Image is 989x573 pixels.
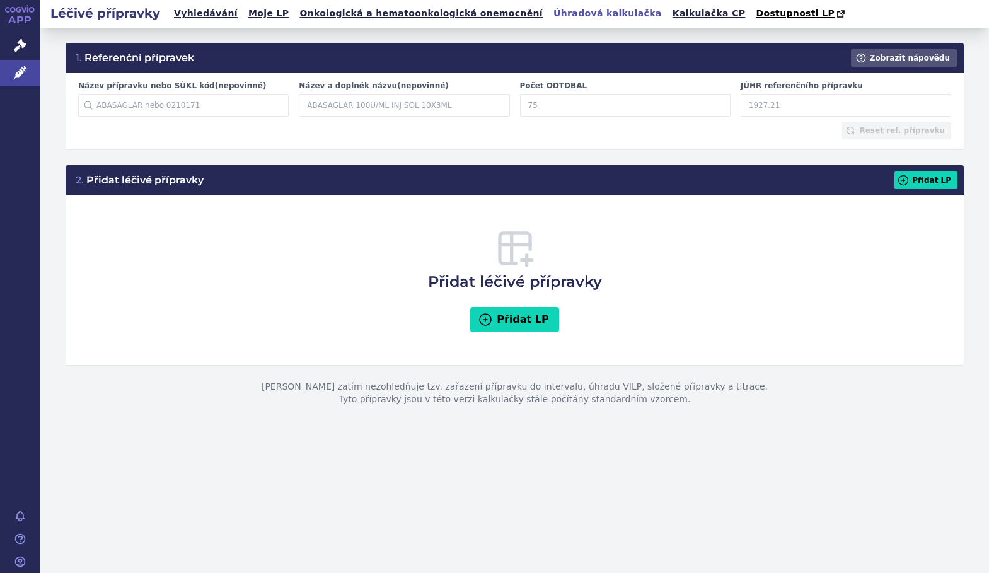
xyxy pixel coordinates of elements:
[40,4,170,22] h2: Léčivé přípravky
[170,5,241,22] a: Vyhledávání
[894,171,957,189] button: Přidat LP
[520,81,731,91] label: Počet ODTDBAL
[299,81,509,91] label: Název a doplněk názvu
[520,94,731,117] input: 75
[299,94,509,117] input: ABASAGLAR 100U/ML INJ SOL 10X3ML
[741,81,951,91] label: JÚHR referenčního přípravku
[76,52,82,64] span: 1.
[76,173,204,187] h3: Přidat léčivé přípravky
[66,366,964,420] p: [PERSON_NAME] zatím nezohledňuje tzv. zařazení přípravku do intervalu, úhradu VILP, složené přípr...
[296,5,547,22] a: Onkologická a hematoonkologická onemocnění
[741,94,951,117] input: 1927.21
[78,81,289,91] label: Název přípravku nebo SÚKL kód
[550,5,666,22] a: Úhradová kalkulačka
[397,81,449,90] span: (nepovinné)
[78,94,289,117] input: ABASAGLAR nebo 0210171
[215,81,267,90] span: (nepovinné)
[76,51,194,65] h3: Referenční přípravek
[851,49,957,67] button: Zobrazit nápovědu
[245,5,292,22] a: Moje LP
[752,5,851,23] a: Dostupnosti LP
[428,228,602,292] h3: Přidat léčivé přípravky
[470,307,559,332] button: Přidat LP
[756,8,835,18] span: Dostupnosti LP
[669,5,749,22] a: Kalkulačka CP
[76,174,84,186] span: 2.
